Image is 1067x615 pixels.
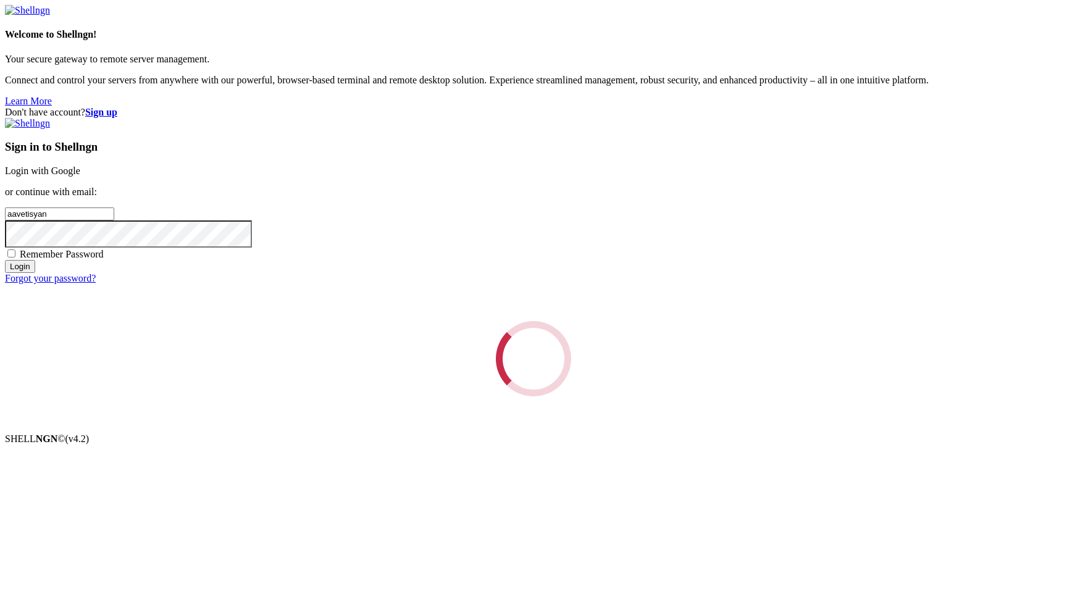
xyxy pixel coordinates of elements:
[5,260,35,273] input: Login
[5,186,1062,198] p: or continue with email:
[85,107,117,117] a: Sign up
[65,433,90,444] span: 4.2.0
[7,249,15,257] input: Remember Password
[20,249,104,259] span: Remember Password
[5,273,96,283] a: Forgot your password?
[5,207,114,220] input: Email address
[496,321,571,396] div: Loading...
[5,118,50,129] img: Shellngn
[5,96,52,106] a: Learn More
[5,107,1062,118] div: Don't have account?
[5,433,89,444] span: SHELL ©
[5,5,50,16] img: Shellngn
[5,165,80,176] a: Login with Google
[5,29,1062,40] h4: Welcome to Shellngn!
[36,433,58,444] b: NGN
[5,140,1062,154] h3: Sign in to Shellngn
[5,75,1062,86] p: Connect and control your servers from anywhere with our powerful, browser-based terminal and remo...
[5,54,1062,65] p: Your secure gateway to remote server management.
